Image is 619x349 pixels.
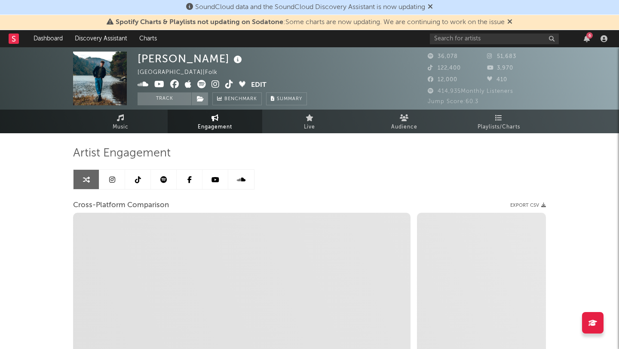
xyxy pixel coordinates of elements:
a: Engagement [168,110,262,133]
span: 414,935 Monthly Listeners [428,89,513,94]
span: Benchmark [224,94,257,104]
span: Dismiss [507,19,512,26]
span: : Some charts are now updating. We are continuing to work on the issue [116,19,505,26]
button: Track [138,92,191,105]
a: Charts [133,30,163,47]
div: [PERSON_NAME] [138,52,244,66]
div: 6 [586,32,593,39]
a: Music [73,110,168,133]
span: Cross-Platform Comparison [73,200,169,211]
span: Dismiss [428,4,433,11]
span: Music [113,122,129,132]
span: 12,000 [428,77,457,83]
span: 3,970 [487,65,513,71]
span: Engagement [198,122,232,132]
span: 51,683 [487,54,516,59]
a: Playlists/Charts [451,110,546,133]
span: Artist Engagement [73,148,171,159]
div: [GEOGRAPHIC_DATA] | Folk [138,67,227,78]
button: Edit [251,80,267,91]
span: Audience [391,122,417,132]
a: Benchmark [212,92,262,105]
span: Playlists/Charts [478,122,520,132]
a: Live [262,110,357,133]
span: 122,400 [428,65,461,71]
span: Jump Score: 60.3 [428,99,478,104]
span: 36,078 [428,54,458,59]
span: Spotify Charts & Playlists not updating on Sodatone [116,19,283,26]
a: Audience [357,110,451,133]
span: Live [304,122,315,132]
a: Discovery Assistant [69,30,133,47]
button: Summary [266,92,307,105]
button: 6 [584,35,590,42]
a: Dashboard [28,30,69,47]
span: Summary [277,97,302,101]
span: SoundCloud data and the SoundCloud Discovery Assistant is now updating [195,4,425,11]
input: Search for artists [430,34,559,44]
span: 410 [487,77,507,83]
button: Export CSV [510,203,546,208]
